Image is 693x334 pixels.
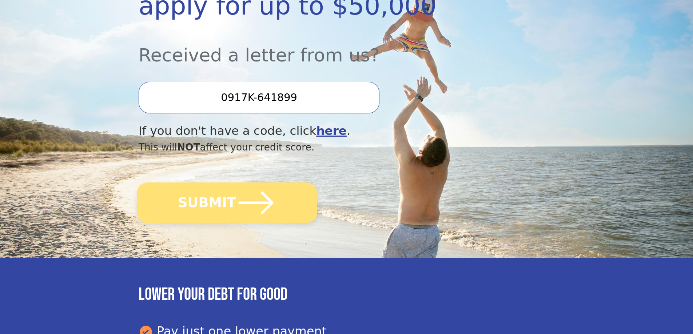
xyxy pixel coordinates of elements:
[316,124,347,138] a: here
[139,140,492,154] div: This will affect your credit score.
[139,284,554,305] h3: Lower your debt for good
[137,182,317,223] button: SUBMIT
[139,122,492,140] div: If you don't have a code, click .
[177,141,200,153] span: NOT
[139,82,379,113] input: Enter your Offer Code:
[139,25,492,69] div: Received a letter from us?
